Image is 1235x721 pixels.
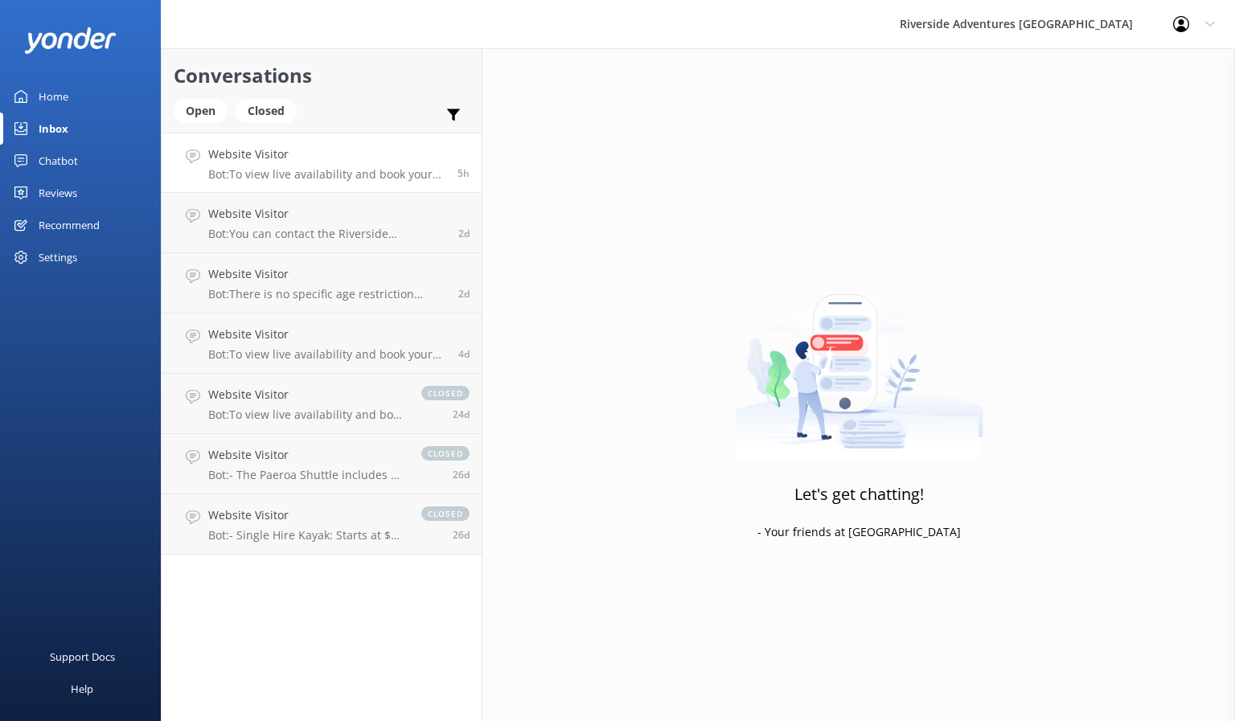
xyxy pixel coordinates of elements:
[162,193,482,253] a: Website VisitorBot:You can contact the Riverside Adventures Waikato team at [PHONE_NUMBER], or by...
[236,99,297,123] div: Closed
[208,167,445,182] p: Bot: To view live availability and book your tour, please visit: [URL][DOMAIN_NAME].
[50,641,115,673] div: Support Docs
[174,101,236,119] a: Open
[208,265,446,283] h4: Website Visitor
[208,287,446,301] p: Bot: There is no specific age restriction mentioned for the Double Hire Kayak. However, the kayak...
[208,326,446,343] h4: Website Visitor
[162,434,482,494] a: Website VisitorBot:- The Paeroa Shuttle includes a one way ride with you and your bike. - The Man...
[208,446,405,464] h4: Website Visitor
[162,133,482,193] a: Website VisitorBot:To view live availability and book your tour, please visit: [URL][DOMAIN_NAME].5h
[458,347,470,361] span: Sep 18 2025 12:56pm (UTC +12:00) Pacific/Auckland
[421,446,470,461] span: closed
[453,468,470,481] span: Aug 27 2025 09:46am (UTC +12:00) Pacific/Auckland
[208,528,405,543] p: Bot: - Single Hire Kayak: Starts at $51 for a half day and $83 for a full day. For more details, ...
[208,227,446,241] p: Bot: You can contact the Riverside Adventures Waikato team at [PHONE_NUMBER], or by emailing [EMA...
[24,27,117,54] img: yonder-white-logo.png
[71,673,93,705] div: Help
[208,408,405,422] p: Bot: To view live availability and book your tour, click [URL][DOMAIN_NAME].
[39,209,100,241] div: Recommend
[39,113,68,145] div: Inbox
[735,260,983,461] img: artwork of a man stealing a conversation from at giant smartphone
[421,506,470,521] span: closed
[174,99,228,123] div: Open
[208,468,405,482] p: Bot: - The Paeroa Shuttle includes a one way ride with you and your bike. - The Mangakino Shuttle...
[457,166,470,180] span: Sep 22 2025 08:34am (UTC +12:00) Pacific/Auckland
[39,80,68,113] div: Home
[453,528,470,542] span: Aug 27 2025 05:47am (UTC +12:00) Pacific/Auckland
[458,287,470,301] span: Sep 20 2025 08:15am (UTC +12:00) Pacific/Auckland
[162,313,482,374] a: Website VisitorBot:To view live availability and book your tour, please visit [URL][DOMAIN_NAME].4d
[236,101,305,119] a: Closed
[39,145,78,177] div: Chatbot
[453,408,470,421] span: Aug 29 2025 10:21am (UTC +12:00) Pacific/Auckland
[162,253,482,313] a: Website VisitorBot:There is no specific age restriction mentioned for the Double Hire Kayak. Howe...
[208,347,446,362] p: Bot: To view live availability and book your tour, please visit [URL][DOMAIN_NAME].
[162,494,482,555] a: Website VisitorBot:- Single Hire Kayak: Starts at $51 for a half day and $83 for a full day. For ...
[208,145,445,163] h4: Website Visitor
[39,241,77,273] div: Settings
[162,374,482,434] a: Website VisitorBot:To view live availability and book your tour, click [URL][DOMAIN_NAME].closed24d
[174,60,470,91] h2: Conversations
[208,386,405,404] h4: Website Visitor
[757,523,961,541] p: - Your friends at [GEOGRAPHIC_DATA]
[208,506,405,524] h4: Website Visitor
[794,481,924,507] h3: Let's get chatting!
[458,227,470,240] span: Sep 20 2025 11:29am (UTC +12:00) Pacific/Auckland
[421,386,470,400] span: closed
[208,205,446,223] h4: Website Visitor
[39,177,77,209] div: Reviews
